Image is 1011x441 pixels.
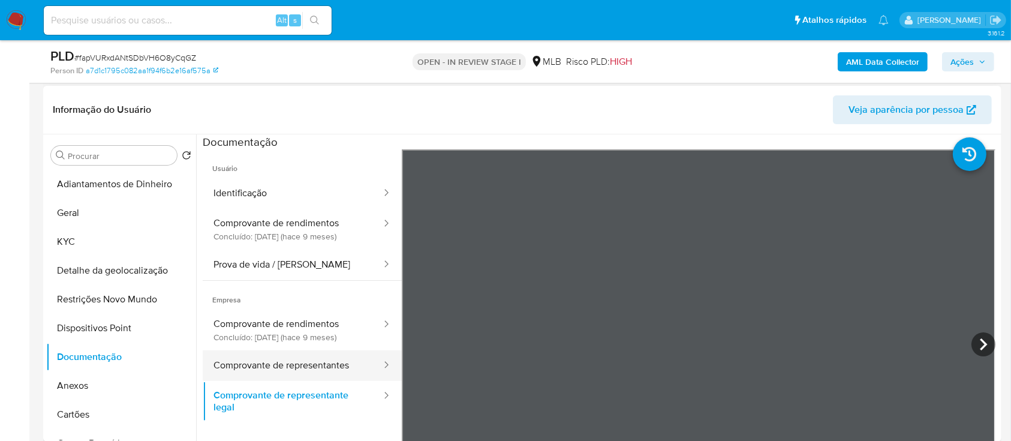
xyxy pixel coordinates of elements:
a: Notificações [878,15,889,25]
b: PLD [50,46,74,65]
button: KYC [46,227,196,256]
span: 3.161.2 [988,28,1005,38]
p: carlos.guerra@mercadopago.com.br [917,14,985,26]
button: Restrições Novo Mundo [46,285,196,314]
span: HIGH [610,55,632,68]
button: Retornar ao pedido padrão [182,151,191,164]
span: # fapVURxdANtSDbVH6O8yCqGZ [74,52,196,64]
span: Alt [277,14,287,26]
button: Detalhe da geolocalização [46,256,196,285]
button: Cartões [46,400,196,429]
a: a7d1c1795c082aa1f94f6b2e16af575a [86,65,218,76]
button: Anexos [46,371,196,400]
button: Veja aparência por pessoa [833,95,992,124]
input: Pesquise usuários ou casos... [44,13,332,28]
button: Procurar [56,151,65,160]
h1: Informação do Usuário [53,104,151,116]
input: Procurar [68,151,172,161]
span: s [293,14,297,26]
span: Atalhos rápidos [802,14,866,26]
div: MLB [531,55,561,68]
span: Ações [950,52,974,71]
button: AML Data Collector [838,52,928,71]
b: Person ID [50,65,83,76]
b: AML Data Collector [846,52,919,71]
button: Ações [942,52,994,71]
button: Adiantamentos de Dinheiro [46,170,196,199]
button: search-icon [302,12,327,29]
a: Sair [989,14,1002,26]
span: Veja aparência por pessoa [848,95,964,124]
p: OPEN - IN REVIEW STAGE I [413,53,526,70]
button: Documentação [46,343,196,371]
button: Geral [46,199,196,227]
span: Risco PLD: [566,55,632,68]
button: Dispositivos Point [46,314,196,343]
